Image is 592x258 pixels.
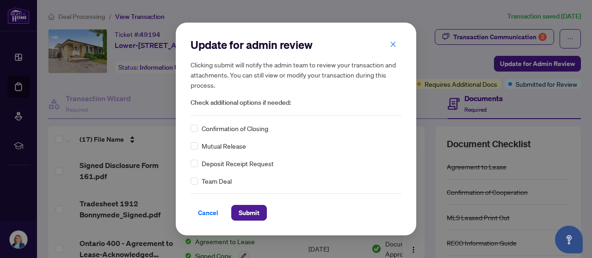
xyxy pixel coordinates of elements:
[390,41,396,48] span: close
[231,205,267,221] button: Submit
[198,205,218,220] span: Cancel
[239,205,259,220] span: Submit
[202,158,274,168] span: Deposit Receipt Request
[191,97,401,108] span: Check additional options if needed:
[191,205,226,221] button: Cancel
[555,226,583,253] button: Open asap
[191,37,401,52] h2: Update for admin review
[191,60,401,90] h5: Clicking submit will notify the admin team to review your transaction and attachments. You can st...
[202,141,246,151] span: Mutual Release
[202,176,232,186] span: Team Deal
[202,123,268,133] span: Confirmation of Closing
